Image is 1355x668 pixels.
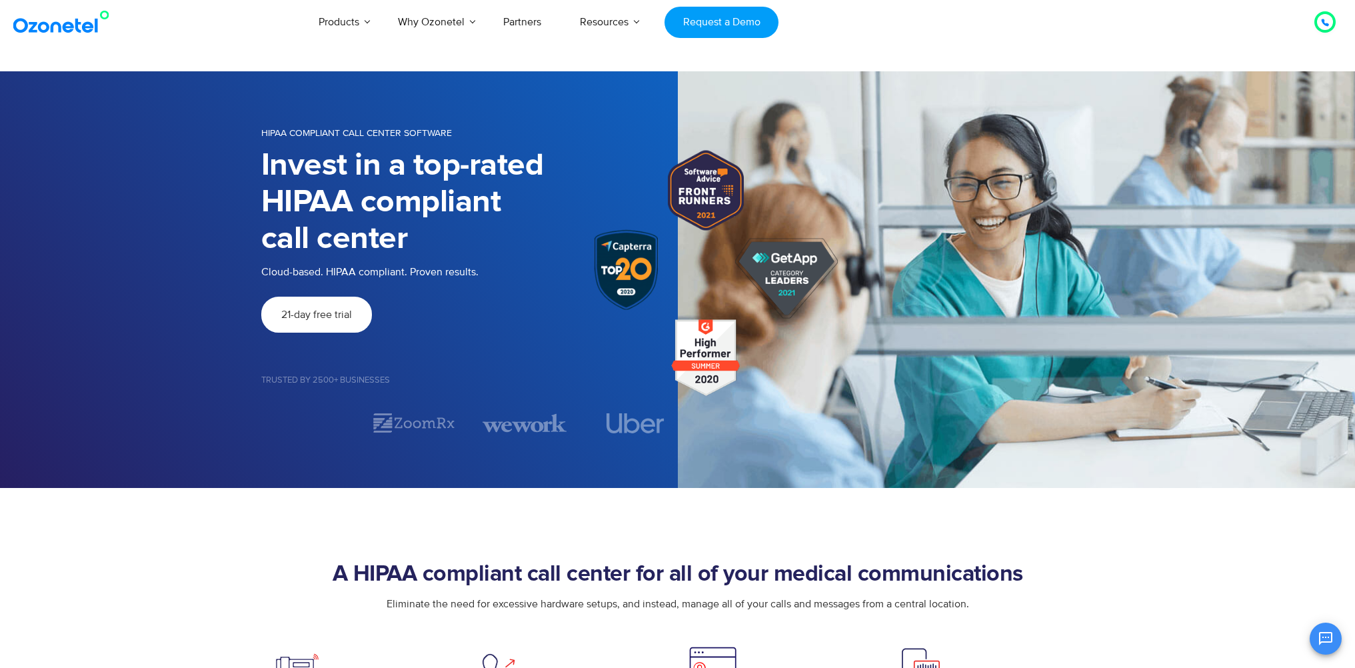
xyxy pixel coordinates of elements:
[281,309,352,320] span: 21-day free trial
[261,411,678,435] div: Image Carousel
[372,411,456,435] img: zoomrx
[261,147,553,257] h1: Invest in a top-rated HIPAA compliant call center
[261,127,452,139] span: HIPAA Compliant Call Center Software
[483,411,567,435] div: 3 / 7
[372,411,456,435] div: 2 / 7
[607,413,665,433] img: uber
[387,597,969,611] span: Eliminate the need for excessive hardware setups, and instead, manage all of your calls and messa...
[1310,623,1342,655] button: Open chat
[261,376,678,385] h5: Trusted by 2500+ Businesses
[261,297,372,333] a: 21-day free trial
[665,7,778,38] a: Request a Demo
[483,411,567,435] img: wework
[261,264,561,280] p: Cloud-based. HIPAA compliant. Proven results.
[261,415,345,431] div: 1 / 7
[261,561,1094,588] h2: A HIPAA compliant call center for all of your medical communications
[593,413,677,433] div: 4 / 7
